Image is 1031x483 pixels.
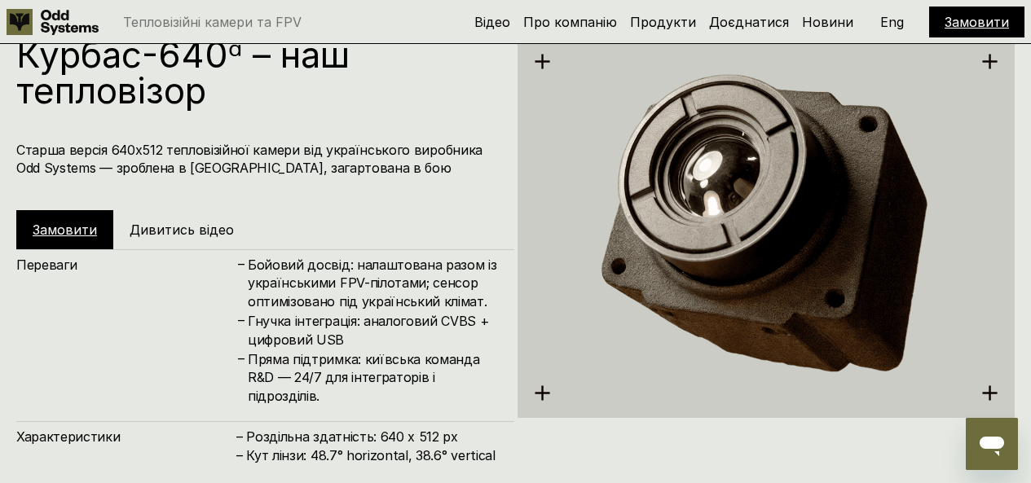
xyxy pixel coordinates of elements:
a: Замовити [33,222,97,238]
iframe: Кнопка для запуску вікна повідомлень, розмова триває [966,418,1018,470]
h4: – [238,255,245,273]
a: Доєднатися [709,14,789,30]
h4: – [238,349,245,367]
h4: – [238,311,245,329]
h4: Пряма підтримка: київська команда R&D — 24/7 для інтеграторів і підрозділів. [248,350,498,405]
a: Замовити [945,14,1009,30]
h5: Дивитись відео [130,221,234,239]
a: Про компанію [523,14,617,30]
p: Eng [880,15,904,29]
a: Новини [802,14,853,30]
a: Продукти [630,14,696,30]
p: Тепловізійні камери та FPV [123,15,302,29]
a: Відео [474,14,510,30]
h4: Переваги [16,256,236,274]
h4: Характеристики [16,428,236,446]
h4: Старша версія 640х512 тепловізійної камери від українського виробника Odd Systems — зроблена в [G... [16,141,498,178]
h1: Курбас-640ᵅ – наш тепловізор [16,37,498,108]
h4: Бойовий досвід: налаштована разом із українськими FPV-пілотами; сенсор оптимізовано під українськ... [248,256,498,310]
h4: Гнучка інтеграція: аналоговий CVBS + цифровий USB [248,312,498,349]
